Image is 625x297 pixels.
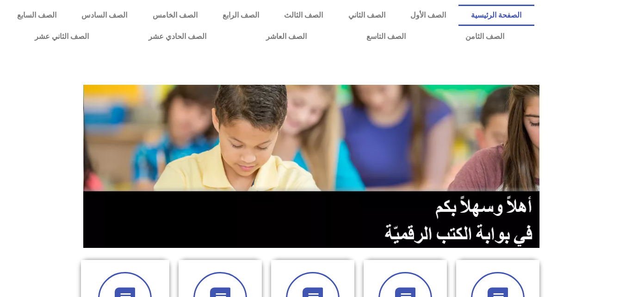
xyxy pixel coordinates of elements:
[236,26,336,47] a: الصف العاشر
[272,5,335,26] a: الصف الثالث
[69,5,140,26] a: الصف السادس
[458,5,534,26] a: الصفحة الرئيسية
[5,26,118,47] a: الصف الثاني عشر
[5,5,69,26] a: الصف السابع
[336,5,398,26] a: الصف الثاني
[336,26,435,47] a: الصف التاسع
[140,5,210,26] a: الصف الخامس
[398,5,458,26] a: الصف الأول
[210,5,272,26] a: الصف الرابع
[118,26,236,47] a: الصف الحادي عشر
[435,26,534,47] a: الصف الثامن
